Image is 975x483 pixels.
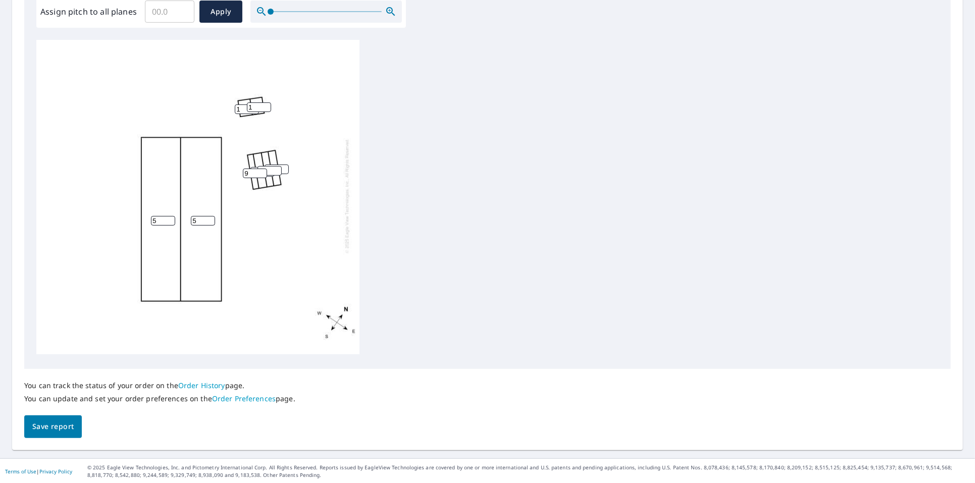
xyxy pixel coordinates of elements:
[5,468,72,474] p: |
[32,420,74,433] span: Save report
[208,6,234,18] span: Apply
[24,381,295,390] p: You can track the status of your order on the page.
[5,468,36,475] a: Terms of Use
[24,415,82,438] button: Save report
[40,6,137,18] label: Assign pitch to all planes
[24,394,295,403] p: You can update and set your order preferences on the page.
[39,468,72,475] a: Privacy Policy
[199,1,242,23] button: Apply
[178,381,225,390] a: Order History
[87,464,970,479] p: © 2025 Eagle View Technologies, Inc. and Pictometry International Corp. All Rights Reserved. Repo...
[212,394,276,403] a: Order Preferences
